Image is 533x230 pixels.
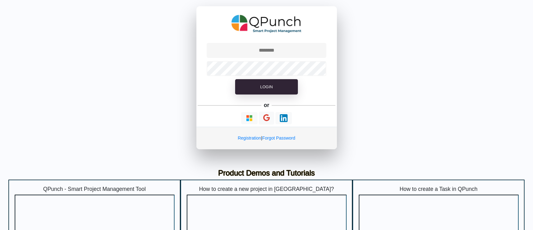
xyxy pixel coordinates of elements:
h5: or [263,101,270,110]
div: | [196,127,337,149]
button: Login [235,79,298,95]
button: Continue With Google [259,112,274,125]
h3: Product Demos and Tutorials [13,169,520,178]
a: Forgot Password [262,135,295,141]
button: Continue With Microsoft Azure [241,112,258,124]
img: Loading... [245,114,253,122]
span: Login [260,84,273,89]
img: Loading... [280,114,288,122]
h5: How to create a Task in QPunch [359,186,519,192]
h5: How to create a new project in [GEOGRAPHIC_DATA]? [187,186,347,192]
img: QPunch [231,13,302,35]
a: Registration [238,135,261,141]
h5: QPunch - Smart Project Management Tool [15,186,175,192]
button: Continue With LinkedIn [275,112,292,124]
